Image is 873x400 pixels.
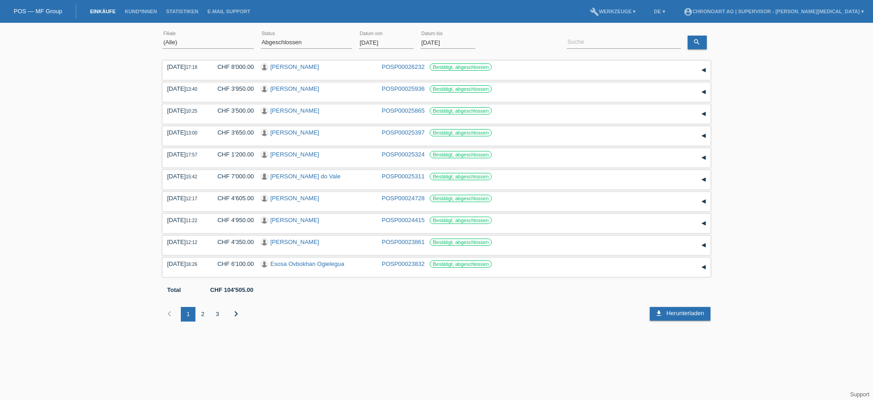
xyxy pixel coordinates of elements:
[382,107,425,114] a: POSP00025865
[186,196,197,201] span: 12:17
[210,107,254,114] div: CHF 3'500.00
[430,217,492,224] label: Bestätigt, abgeschlossen
[382,63,425,70] a: POSP00026232
[120,9,161,14] a: Kund*innen
[210,151,254,158] div: CHF 1'200.00
[162,9,203,14] a: Statistiken
[210,195,254,202] div: CHF 4'605.00
[382,173,425,180] a: POSP00025311
[210,173,254,180] div: CHF 7'000.00
[167,195,204,202] div: [DATE]
[210,85,254,92] div: CHF 3'950.00
[430,239,492,246] label: Bestätigt, abgeschlossen
[850,391,869,398] a: Support
[167,286,181,293] b: Total
[167,63,204,70] div: [DATE]
[697,173,710,187] div: auf-/zuklappen
[195,307,210,322] div: 2
[697,151,710,165] div: auf-/zuklappen
[270,260,344,267] a: Esosa Ovbokhan Ogielegua
[382,260,425,267] a: POSP00023832
[210,239,254,245] div: CHF 4'350.00
[186,240,197,245] span: 12:12
[270,217,319,223] a: [PERSON_NAME]
[688,36,707,49] a: search
[231,308,242,319] i: chevron_right
[430,85,492,93] label: Bestätigt, abgeschlossen
[210,63,254,70] div: CHF 8'000.00
[167,217,204,223] div: [DATE]
[167,107,204,114] div: [DATE]
[210,129,254,136] div: CHF 3'650.00
[186,218,197,223] span: 11:22
[697,107,710,121] div: auf-/zuklappen
[697,63,710,77] div: auf-/zuklappen
[382,195,425,202] a: POSP00024728
[85,9,120,14] a: Einkäufe
[270,63,319,70] a: [PERSON_NAME]
[186,109,197,114] span: 10:25
[210,307,225,322] div: 3
[382,129,425,136] a: POSP00025397
[164,308,175,319] i: chevron_left
[186,130,197,135] span: 13:00
[270,239,319,245] a: [PERSON_NAME]
[186,152,197,157] span: 17:57
[210,260,254,267] div: CHF 6'100.00
[697,85,710,99] div: auf-/zuklappen
[697,217,710,230] div: auf-/zuklappen
[210,217,254,223] div: CHF 4'950.00
[167,85,204,92] div: [DATE]
[430,195,492,202] label: Bestätigt, abgeschlossen
[186,262,197,267] span: 16:26
[167,260,204,267] div: [DATE]
[167,173,204,180] div: [DATE]
[430,260,492,268] label: Bestätigt, abgeschlossen
[684,7,693,16] i: account_circle
[382,217,425,223] a: POSP00024415
[270,195,319,202] a: [PERSON_NAME]
[382,151,425,158] a: POSP00025324
[167,239,204,245] div: [DATE]
[270,151,319,158] a: [PERSON_NAME]
[697,260,710,274] div: auf-/zuklappen
[655,310,663,317] i: download
[430,173,492,180] label: Bestätigt, abgeschlossen
[186,65,197,70] span: 17:18
[181,307,195,322] div: 1
[167,151,204,158] div: [DATE]
[186,174,197,179] span: 15:42
[210,286,253,293] b: CHF 104'505.00
[382,85,425,92] a: POSP00025936
[430,63,492,71] label: Bestätigt, abgeschlossen
[186,87,197,92] span: 13:40
[382,239,425,245] a: POSP00023861
[585,9,641,14] a: buildWerkzeuge ▾
[693,38,700,46] i: search
[430,151,492,158] label: Bestätigt, abgeschlossen
[590,7,599,16] i: build
[697,195,710,208] div: auf-/zuklappen
[14,8,62,15] a: POS — MF Group
[270,107,319,114] a: [PERSON_NAME]
[697,129,710,143] div: auf-/zuklappen
[270,129,319,136] a: [PERSON_NAME]
[203,9,255,14] a: E-Mail Support
[270,85,319,92] a: [PERSON_NAME]
[650,307,710,321] a: download Herunterladen
[167,129,204,136] div: [DATE]
[649,9,669,14] a: DE ▾
[430,107,492,114] label: Bestätigt, abgeschlossen
[679,9,868,14] a: account_circleChronoart AG | Supervisor - [PERSON_NAME][MEDICAL_DATA] ▾
[666,310,704,317] span: Herunterladen
[430,129,492,136] label: Bestätigt, abgeschlossen
[270,173,341,180] a: [PERSON_NAME] do Vale
[697,239,710,252] div: auf-/zuklappen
